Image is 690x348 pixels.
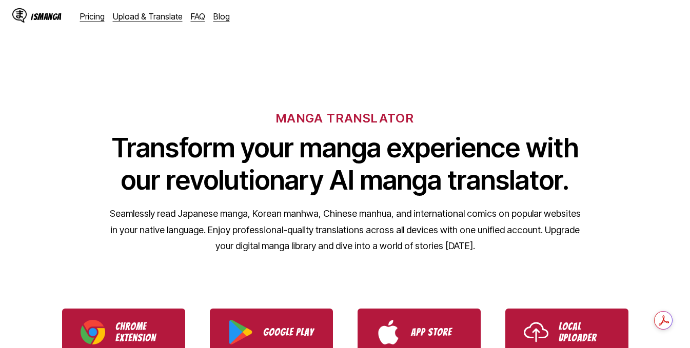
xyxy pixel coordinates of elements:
[115,321,167,343] p: Chrome Extension
[376,320,401,344] img: App Store logo
[109,206,581,254] p: Seamlessly read Japanese manga, Korean manhwa, Chinese manhua, and international comics on popula...
[12,8,80,25] a: IsManga LogoIsManga
[81,320,105,344] img: Chrome logo
[80,11,105,22] a: Pricing
[31,12,62,22] div: IsManga
[109,132,581,196] h1: Transform your manga experience with our revolutionary AI manga translator.
[411,326,462,338] p: App Store
[263,326,314,338] p: Google Play
[12,8,27,23] img: IsManga Logo
[213,11,230,22] a: Blog
[113,11,183,22] a: Upload & Translate
[228,320,253,344] img: Google Play logo
[276,111,414,126] h6: MANGA TRANSLATOR
[559,321,610,343] p: Local Uploader
[524,320,548,344] img: Upload icon
[191,11,205,22] a: FAQ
